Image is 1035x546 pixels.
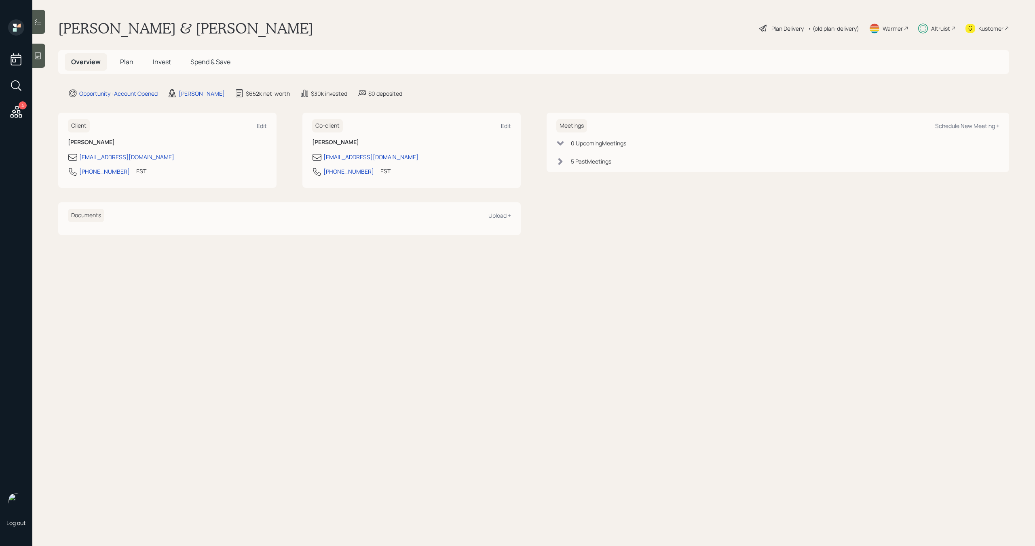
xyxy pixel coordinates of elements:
div: Altruist [931,24,950,33]
div: $0 deposited [368,89,402,98]
span: Overview [71,57,101,66]
div: Kustomer [978,24,1003,33]
div: 0 Upcoming Meeting s [571,139,626,147]
div: [PHONE_NUMBER] [323,167,374,176]
h6: Client [68,119,90,132]
h6: Documents [68,209,104,222]
div: Edit [501,122,511,130]
div: $30k invested [311,89,347,98]
div: [PHONE_NUMBER] [79,167,130,176]
img: michael-russo-headshot.png [8,493,24,509]
div: Warmer [883,24,903,33]
div: Plan Delivery [771,24,804,33]
div: EST [380,167,391,175]
div: [EMAIL_ADDRESS][DOMAIN_NAME] [79,153,174,161]
div: • (old plan-delivery) [808,24,859,33]
div: 4 [19,101,27,109]
span: Invest [153,57,171,66]
h6: Co-client [312,119,343,132]
h6: Meetings [556,119,587,132]
div: [PERSON_NAME] [179,89,225,98]
h6: [PERSON_NAME] [312,139,511,146]
div: Opportunity · Account Opened [79,89,158,98]
h6: [PERSON_NAME] [68,139,267,146]
span: Spend & Save [190,57,230,66]
div: $652k net-worth [246,89,290,98]
div: EST [136,167,146,175]
div: Schedule New Meeting + [935,122,999,130]
span: Plan [120,57,133,66]
div: Upload + [488,212,511,219]
div: Edit [257,122,267,130]
div: Log out [6,519,26,527]
h1: [PERSON_NAME] & [PERSON_NAME] [58,19,313,37]
div: 5 Past Meeting s [571,157,611,166]
div: [EMAIL_ADDRESS][DOMAIN_NAME] [323,153,418,161]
